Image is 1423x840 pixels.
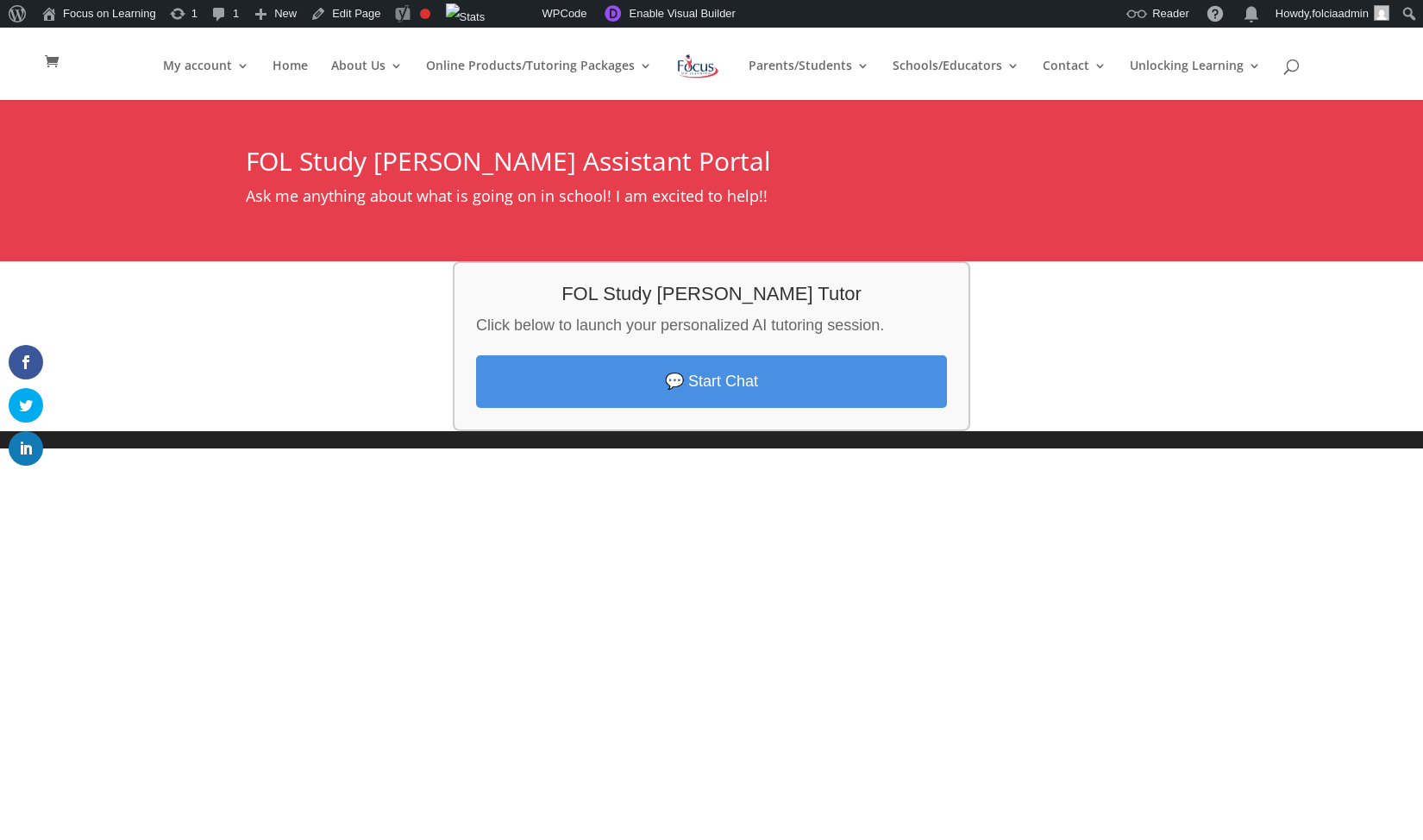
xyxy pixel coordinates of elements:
a: Contact [1043,60,1106,100]
p: Ask me anything about what is going on in school! I am excited to help!! [246,183,1169,210]
h3: FOL Study [PERSON_NAME] Tutor [476,285,947,312]
a: Schools/Educators [893,60,1019,100]
img: Focus on Learning [675,51,720,82]
img: Views over 48 hours. Click for more Jetpack Stats. [446,3,486,31]
a: Unlocking Learning [1130,60,1261,100]
a: Parents/Students [749,60,869,100]
div: Focus keyphrase not set [420,9,430,19]
span: folciaadmin [1312,7,1369,20]
h1: FOL Study [PERSON_NAME] Assistant Portal [246,148,1169,183]
a: Online Products/Tutoring Packages [426,60,652,100]
p: Click below to launch your personalized AI tutoring session. [476,312,947,339]
a: My account [163,60,249,100]
a: 💬 Start Chat [476,355,947,408]
a: Home [273,60,308,100]
a: About Us [331,60,403,100]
